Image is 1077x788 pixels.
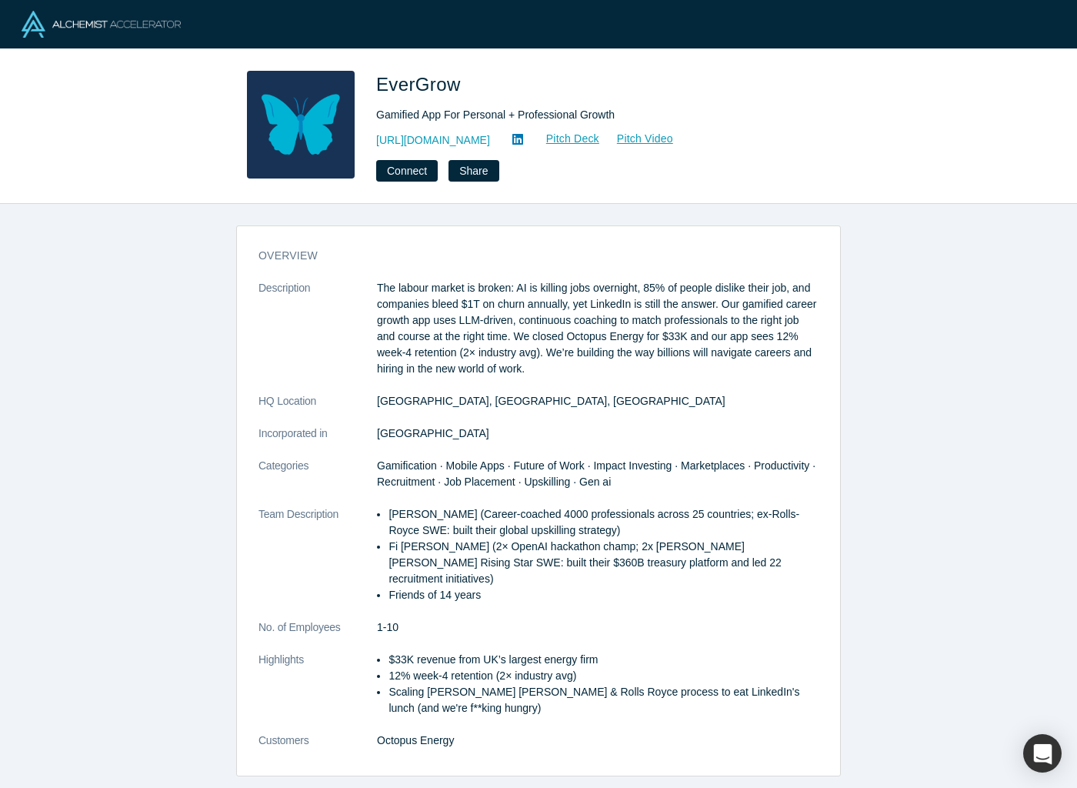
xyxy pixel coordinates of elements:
p: [PERSON_NAME] (Career-coached 4000 professionals across 25 countries; ex-Rolls-Royce SWE: built t... [388,506,819,539]
button: Connect [376,160,438,182]
dt: Team Description [258,506,377,619]
dt: Customers [258,733,377,765]
dt: No. of Employees [258,619,377,652]
a: [URL][DOMAIN_NAME] [376,132,490,149]
span: EverGrow [376,74,466,95]
dd: 1-10 [377,619,819,636]
span: Gamification · Mobile Apps · Future of Work · Impact Investing · Marketplaces · Productivity · Re... [377,459,815,488]
img: EverGrow's Logo [247,71,355,179]
dd: [GEOGRAPHIC_DATA], [GEOGRAPHIC_DATA], [GEOGRAPHIC_DATA] [377,393,819,409]
dd: Octopus Energy [377,733,819,749]
dd: [GEOGRAPHIC_DATA] [377,426,819,442]
button: Share [448,160,498,182]
dt: Incorporated in [258,426,377,458]
p: Scaling [PERSON_NAME] [PERSON_NAME] & Rolls Royce process to eat LinkedIn's lunch (and we're f**k... [388,684,819,716]
p: Friends of 14 years [388,587,819,603]
p: Fi [PERSON_NAME] (2× OpenAI hackathon champ; 2x [PERSON_NAME] [PERSON_NAME] Rising Star SWE: buil... [388,539,819,587]
p: $33K revenue from UK’s largest energy firm [388,652,819,668]
div: Gamified App For Personal + Professional Growth [376,107,807,123]
dt: HQ Location [258,393,377,426]
dt: Highlights [258,652,377,733]
h3: overview [258,248,797,264]
a: Pitch Video [600,130,674,148]
dt: Categories [258,458,377,506]
p: The labour market is broken: AI is killing jobs overnight, 85% of people dislike their job, and c... [377,280,819,377]
p: 12% week-4 retention (2× industry avg) [388,668,819,684]
dt: Description [258,280,377,393]
img: Alchemist Logo [22,11,181,38]
a: Pitch Deck [529,130,600,148]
